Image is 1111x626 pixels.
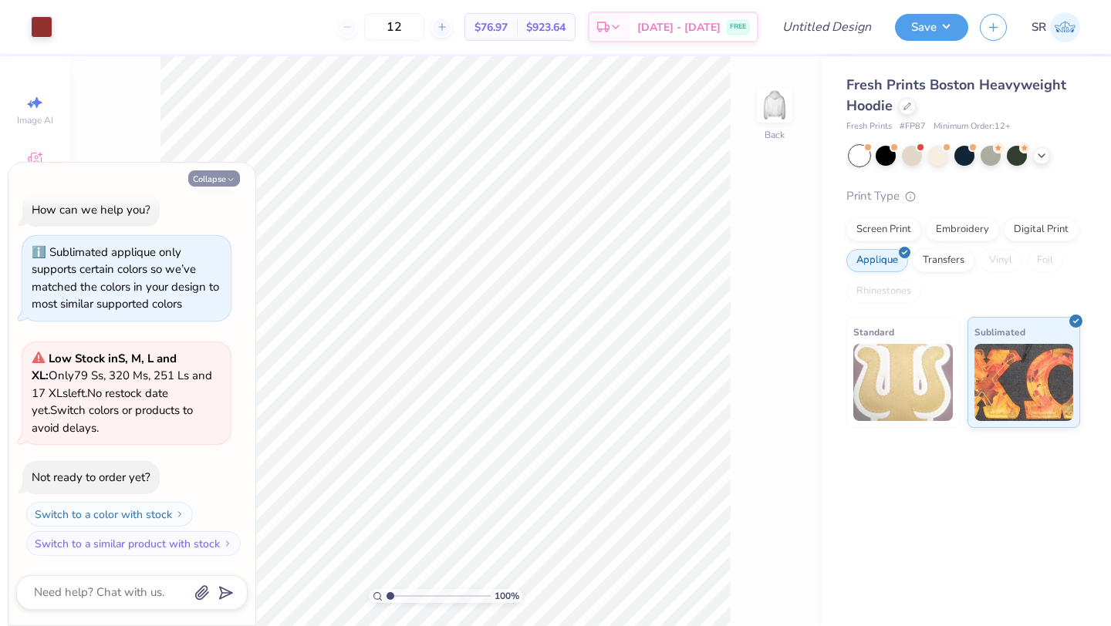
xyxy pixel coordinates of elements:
strong: Low Stock in S, M, L and XL : [32,351,177,384]
img: Sasha Ruskin [1050,12,1080,42]
div: Back [765,128,785,142]
span: Image AI [17,114,53,126]
div: Applique [846,249,908,272]
span: Fresh Prints Boston Heavyweight Hoodie [846,76,1066,115]
img: Back [759,89,790,120]
input: – – [364,13,424,41]
div: Rhinestones [846,280,921,303]
div: Vinyl [979,249,1022,272]
span: No restock date yet. [32,385,168,419]
img: Standard [853,344,953,421]
div: Digital Print [1004,218,1079,241]
input: Untitled Design [770,12,883,42]
span: Standard [853,324,894,340]
span: $76.97 [474,19,508,35]
span: [DATE] - [DATE] [637,19,721,35]
span: Minimum Order: 12 + [934,120,1011,133]
span: Sublimated [974,324,1025,340]
div: How can we help you? [32,202,150,217]
span: # FP87 [900,120,926,133]
div: Transfers [913,249,974,272]
img: Sublimated [974,344,1074,421]
span: FREE [730,22,746,32]
button: Switch to a color with stock [26,502,193,527]
div: Screen Print [846,218,921,241]
div: Embroidery [926,218,999,241]
span: Fresh Prints [846,120,892,133]
img: Switch to a similar product with stock [223,539,232,548]
span: Only 79 Ss, 320 Ms, 251 Ls and 17 XLs left. Switch colors or products to avoid delays. [32,351,212,436]
button: Collapse [188,170,240,187]
span: 100 % [495,589,519,603]
img: Switch to a color with stock [175,510,184,519]
span: $923.64 [526,19,566,35]
div: Foil [1027,249,1063,272]
div: Sublimated applique only supports certain colors so we’ve matched the colors in your design to mo... [32,244,219,312]
a: SR [1032,12,1080,42]
button: Save [895,14,968,41]
div: Print Type [846,187,1080,205]
button: Switch to a similar product with stock [26,531,241,556]
span: SR [1032,19,1046,36]
div: Not ready to order yet? [32,469,150,485]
